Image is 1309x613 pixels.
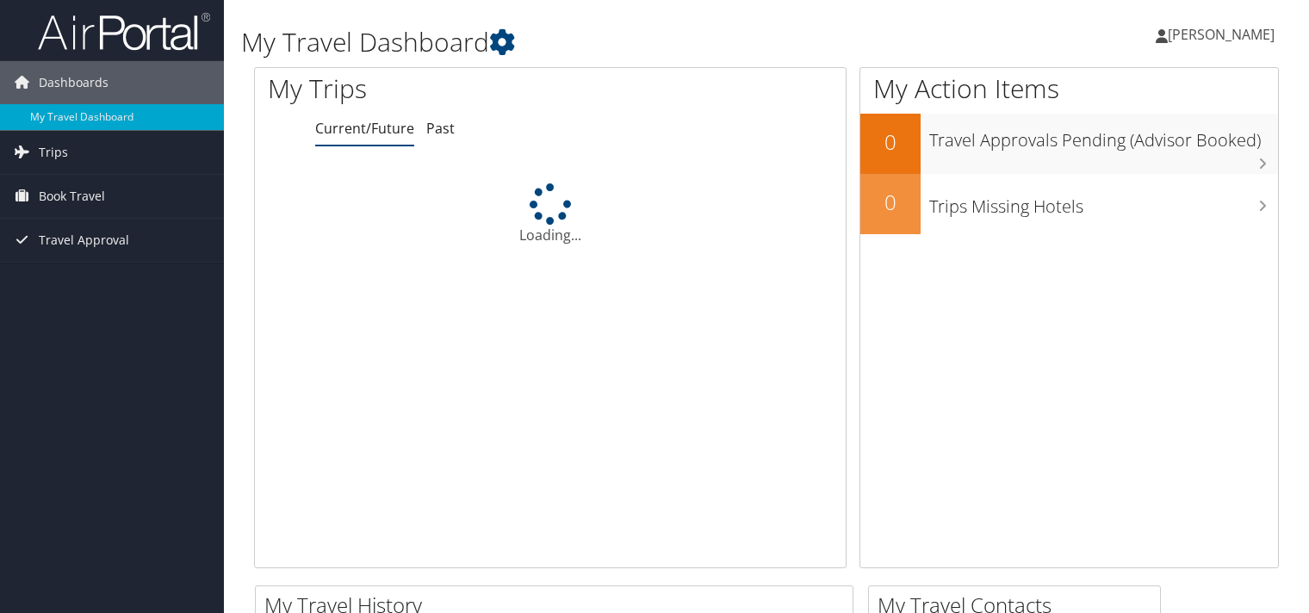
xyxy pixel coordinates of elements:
h1: My Travel Dashboard [241,24,941,60]
span: [PERSON_NAME] [1168,25,1275,44]
div: Loading... [255,183,846,245]
h2: 0 [860,188,921,217]
a: 0Travel Approvals Pending (Advisor Booked) [860,114,1278,174]
span: Dashboards [39,61,109,104]
h3: Trips Missing Hotels [929,186,1278,219]
span: Trips [39,131,68,174]
a: [PERSON_NAME] [1156,9,1292,60]
h2: 0 [860,127,921,157]
a: 0Trips Missing Hotels [860,174,1278,234]
h1: My Trips [268,71,586,107]
span: Travel Approval [39,219,129,262]
a: Past [426,119,455,138]
a: Current/Future [315,119,414,138]
h3: Travel Approvals Pending (Advisor Booked) [929,120,1278,152]
img: airportal-logo.png [38,11,210,52]
h1: My Action Items [860,71,1278,107]
span: Book Travel [39,175,105,218]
